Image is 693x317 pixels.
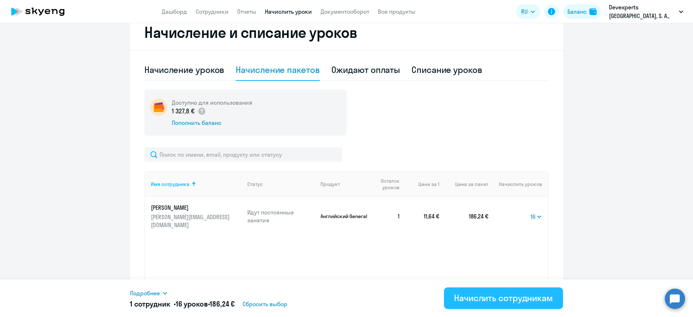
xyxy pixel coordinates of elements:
[321,8,369,15] a: Документооборот
[172,119,252,127] div: Пополнить баланс
[321,181,369,187] div: Продукт
[454,292,553,304] div: Начислить сотрудникам
[150,99,167,116] img: wallet-circle.png
[210,299,235,308] span: 186,24 €
[378,8,415,15] a: Все продукты
[130,289,160,298] span: Подробнее
[247,208,315,224] p: Идут постоянные занятия
[589,8,597,15] img: balance
[162,8,187,15] a: Дашборд
[151,204,241,229] a: [PERSON_NAME][PERSON_NAME][EMAIL_ADDRESS][DOMAIN_NAME]
[176,299,208,308] span: 16 уроков
[144,147,342,162] input: Поиск по имени, email, продукту или статусу
[236,64,319,75] div: Начисление пакетов
[444,287,563,309] button: Начислить сотрудникам
[151,181,189,187] div: Имя сотрудника
[151,213,232,229] p: [PERSON_NAME][EMAIL_ADDRESS][DOMAIN_NAME]
[439,197,488,235] td: 186,24 €
[375,178,406,191] div: Остаток уроков
[196,8,228,15] a: Сотрудники
[406,197,439,235] td: 11,64 €
[605,3,687,20] button: Devexperts [GEOGRAPHIC_DATA], S. A., #183831
[144,64,224,75] div: Начисление уроков
[521,7,528,16] span: RU
[567,7,587,16] div: Баланс
[321,181,340,187] div: Продукт
[516,4,540,19] button: RU
[321,213,369,220] p: Английский General
[439,171,488,197] th: Цена за пакет
[406,171,439,197] th: Цена за 1
[369,197,406,235] td: 1
[411,64,482,75] div: Списание уроков
[130,299,235,309] h5: 1 сотрудник • •
[331,64,400,75] div: Ожидают оплаты
[172,99,252,107] h5: Доступно для использования
[375,178,400,191] span: Остаток уроков
[243,300,287,308] span: Сбросить выбор
[265,8,312,15] a: Начислить уроки
[609,3,676,20] p: Devexperts [GEOGRAPHIC_DATA], S. A., #183831
[247,181,315,187] div: Статус
[488,171,548,197] th: Начислить уроков
[151,204,232,212] p: [PERSON_NAME]
[247,181,263,187] div: Статус
[563,4,601,19] button: Балансbalance
[151,181,241,187] div: Имя сотрудника
[144,24,549,41] h2: Начисление и списание уроков
[237,8,256,15] a: Отчеты
[172,107,206,116] p: 1 327,8 €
